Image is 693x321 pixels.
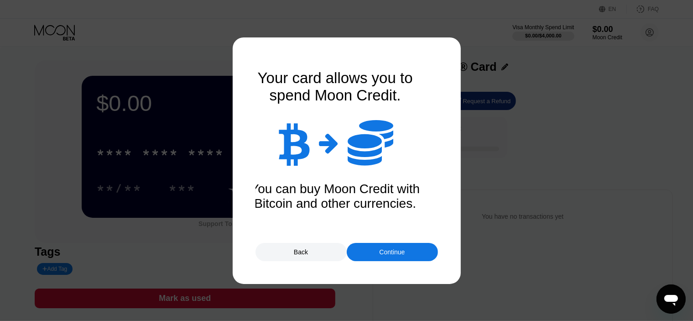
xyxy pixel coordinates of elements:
div:  [319,132,339,154]
div: You can buy Moon Credit with Bitcoin and other currencies. [244,182,427,211]
div:  [277,120,310,166]
div: Buy Moon Credit now to get started. [427,69,609,104]
iframe: Button to launch messaging window [657,284,686,314]
div: Continue [379,248,405,256]
div:  [348,118,393,168]
div: Your card allows you to spend Moon Credit. [244,69,427,104]
div: Back [255,243,347,261]
div: Continue [347,243,438,261]
div: Back [294,248,308,256]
